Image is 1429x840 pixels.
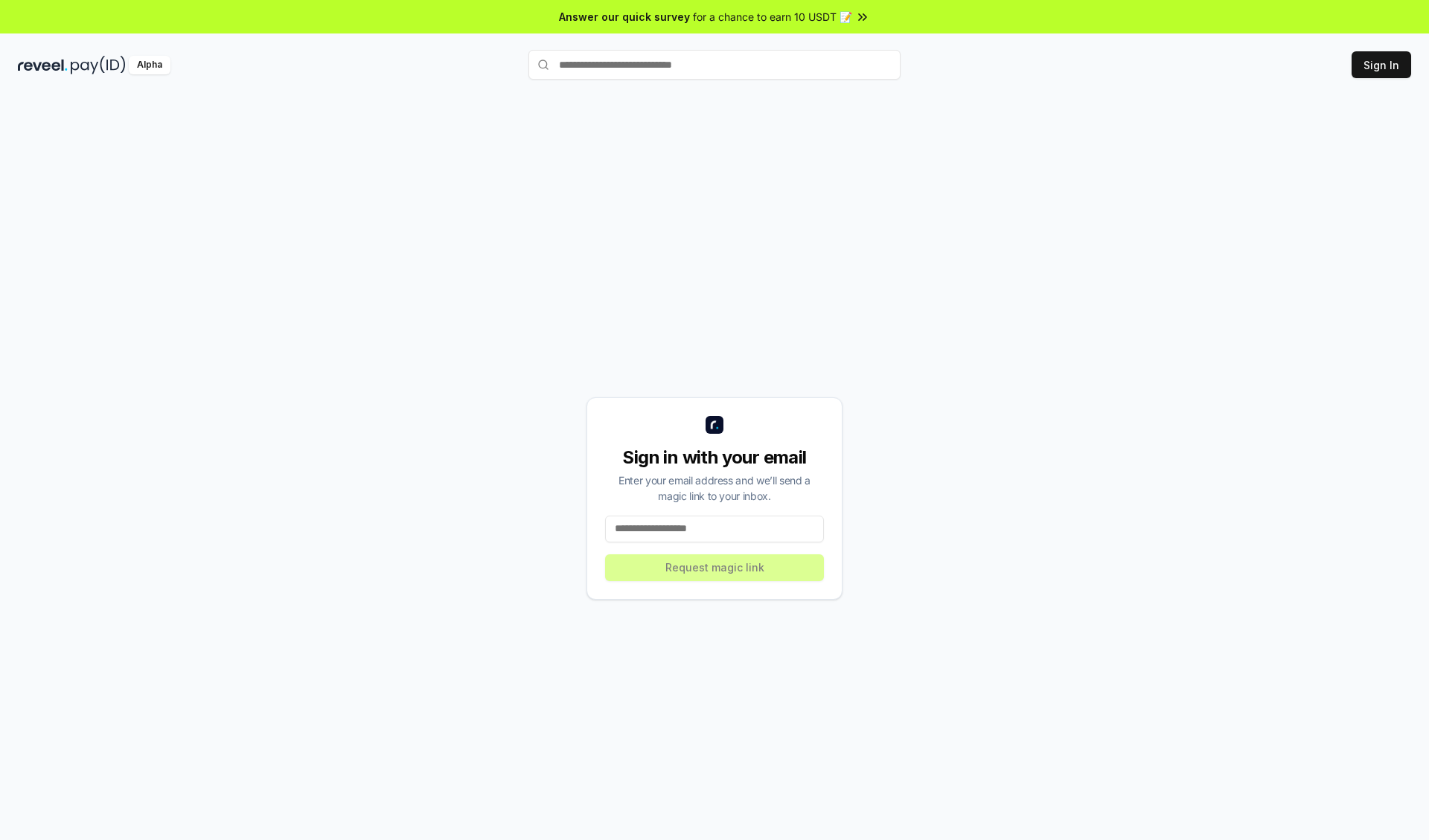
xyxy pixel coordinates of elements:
span: Answer our quick survey [559,9,690,25]
img: pay_id [71,56,126,74]
span: for a chance to earn 10 USDT 📝 [693,9,852,25]
div: Sign in with your email [605,446,824,469]
img: logo_small [706,416,723,434]
button: Sign In [1352,51,1411,78]
div: Alpha [129,56,170,74]
img: reveel_dark [18,56,68,74]
div: Enter your email address and we’ll send a magic link to your inbox. [605,472,824,504]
